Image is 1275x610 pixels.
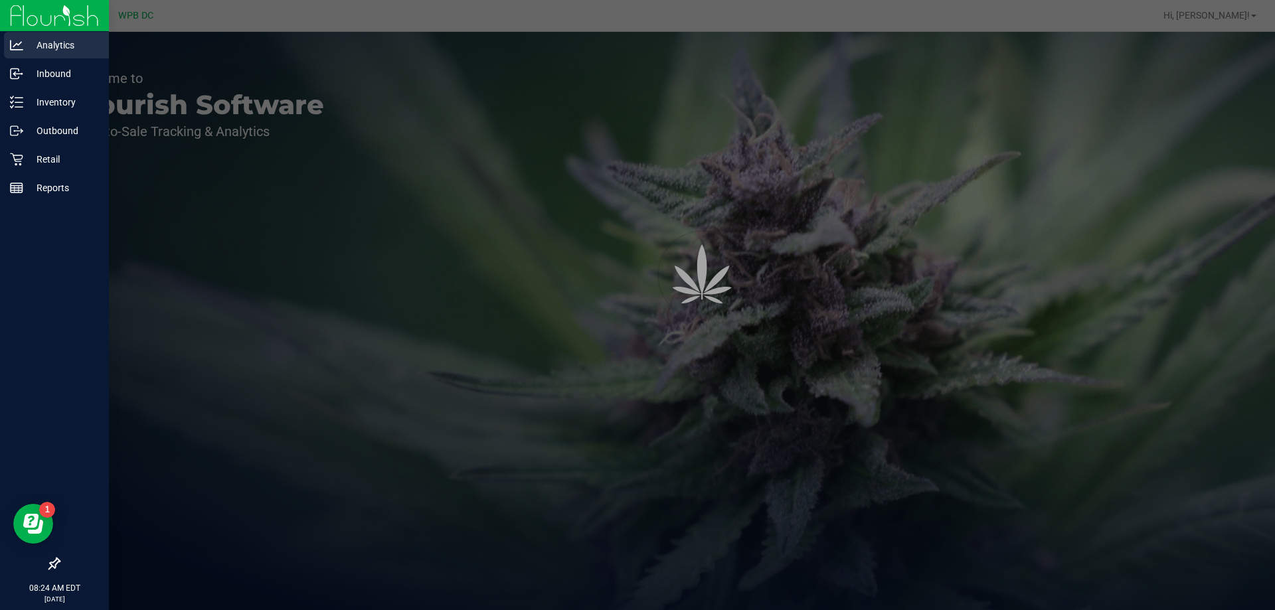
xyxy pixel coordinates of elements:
[10,124,23,137] inline-svg: Outbound
[23,151,103,167] p: Retail
[10,38,23,52] inline-svg: Analytics
[10,96,23,109] inline-svg: Inventory
[23,180,103,196] p: Reports
[23,123,103,139] p: Outbound
[6,594,103,604] p: [DATE]
[23,37,103,53] p: Analytics
[39,502,55,518] iframe: Resource center unread badge
[10,67,23,80] inline-svg: Inbound
[10,153,23,166] inline-svg: Retail
[23,94,103,110] p: Inventory
[23,66,103,82] p: Inbound
[6,582,103,594] p: 08:24 AM EDT
[13,504,53,544] iframe: Resource center
[10,181,23,194] inline-svg: Reports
